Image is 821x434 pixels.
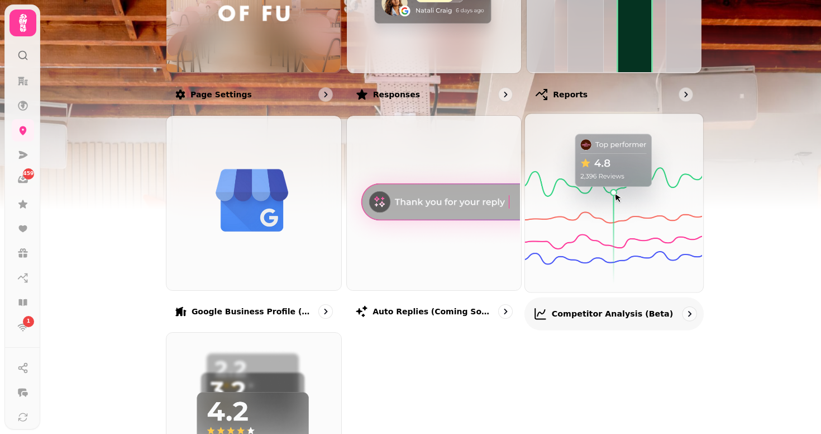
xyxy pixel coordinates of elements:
[12,316,34,338] a: 1
[553,89,588,100] p: Reports
[27,318,30,325] span: 1
[346,115,521,290] img: Auto replies (Coming soon)
[524,113,704,330] a: Competitor analysis (Beta)Competitor analysis (Beta)
[373,306,494,317] p: Auto replies (Coming soon)
[373,89,420,100] p: Responses
[166,115,342,328] a: Google Business Profile (Beta)Google Business Profile (Beta)
[12,168,34,191] a: 459
[500,306,511,317] svg: go to
[165,115,340,290] img: Google Business Profile (Beta)
[320,89,331,100] svg: go to
[524,112,702,291] img: Competitor analysis (Beta)
[552,308,673,319] p: Competitor analysis (Beta)
[500,89,511,100] svg: go to
[346,115,522,328] a: Auto replies (Coming soon)Auto replies (Coming soon)
[680,89,691,100] svg: go to
[192,306,314,317] p: Google Business Profile (Beta)
[320,306,331,317] svg: go to
[684,308,695,319] svg: go to
[23,170,34,178] span: 459
[190,89,252,100] p: Page settings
